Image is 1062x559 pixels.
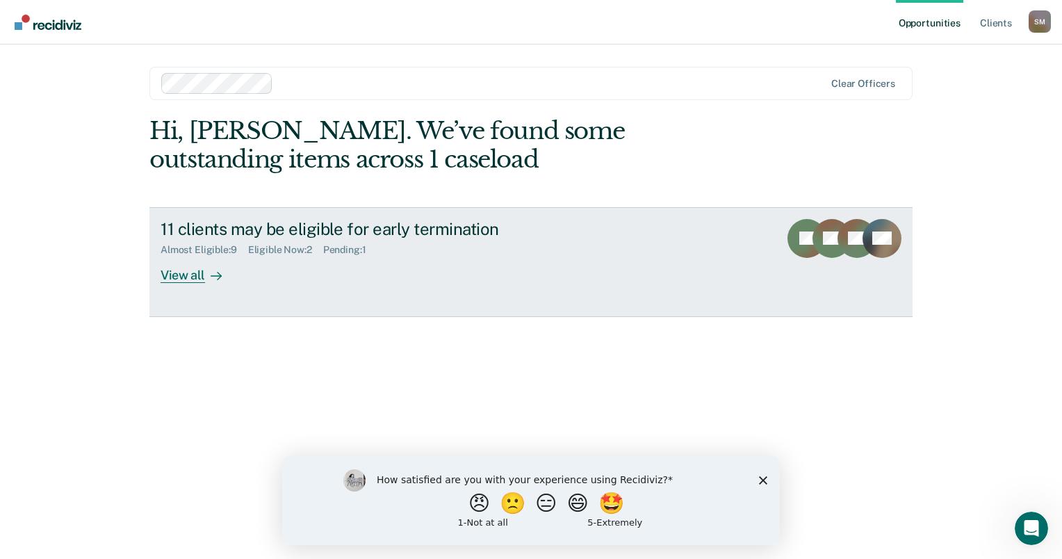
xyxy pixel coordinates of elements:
div: View all [161,256,238,283]
div: 11 clients may be eligible for early termination [161,219,648,239]
a: 11 clients may be eligible for early terminationAlmost Eligible:9Eligible Now:2Pending:1View all [149,207,913,317]
img: Recidiviz [15,15,81,30]
div: S M [1029,10,1051,33]
div: Hi, [PERSON_NAME]. We’ve found some outstanding items across 1 caseload [149,117,760,174]
iframe: Intercom live chat [1015,512,1048,545]
iframe: Survey by Kim from Recidiviz [282,455,780,545]
button: Profile dropdown button [1029,10,1051,33]
div: Pending : 1 [323,244,377,256]
div: Eligible Now : 2 [248,244,323,256]
div: Clear officers [831,78,895,90]
div: Almost Eligible : 9 [161,244,248,256]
